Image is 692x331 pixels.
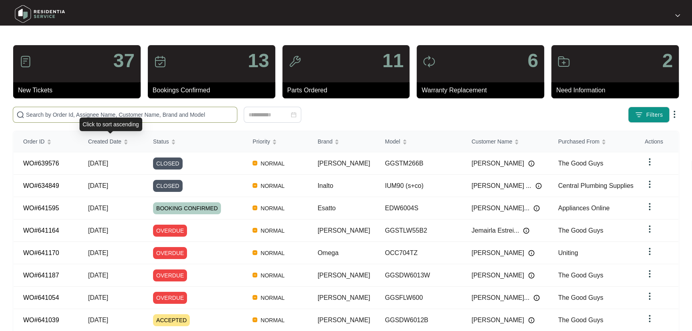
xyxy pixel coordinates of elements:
[253,205,257,210] img: Vercel Logo
[645,157,654,167] img: dropdown arrow
[257,159,288,168] span: NORMAL
[23,137,45,146] span: Order ID
[14,131,79,152] th: Order ID
[645,179,654,189] img: dropdown arrow
[88,294,108,301] span: [DATE]
[153,180,183,192] span: CLOSED
[423,55,435,68] img: icon
[23,160,59,167] a: WO#639576
[523,227,529,234] img: Info icon
[471,248,524,258] span: [PERSON_NAME]
[153,86,275,95] p: Bookings Confirmed
[257,248,288,258] span: NORMAL
[318,249,338,256] span: Omega
[528,317,535,323] img: Info icon
[471,226,519,235] span: Jemairla Estrei...
[375,264,462,287] td: GGSDW6013W
[558,182,634,189] span: Central Plumbing Supplies
[635,111,643,119] img: filter icon
[287,86,410,95] p: Parts Ordered
[527,51,538,70] p: 6
[88,182,108,189] span: [DATE]
[153,137,169,146] span: Status
[288,55,301,68] img: icon
[471,293,529,303] span: [PERSON_NAME]...
[375,175,462,197] td: IUM90 (s+co)
[88,272,108,279] span: [DATE]
[318,160,370,167] span: [PERSON_NAME]
[153,158,183,169] span: CLOSED
[558,272,603,279] span: The Good Guys
[318,137,332,146] span: Brand
[16,111,24,119] img: search-icon
[257,181,288,191] span: NORMAL
[375,152,462,175] td: GGSTM266B
[257,271,288,280] span: NORMAL
[154,55,167,68] img: icon
[385,137,400,146] span: Model
[628,107,670,123] button: filter iconFilters
[18,86,141,95] p: New Tickets
[79,131,144,152] th: Created Date
[645,224,654,234] img: dropdown arrow
[471,181,531,191] span: [PERSON_NAME] ...
[471,315,524,325] span: [PERSON_NAME]
[253,250,257,255] img: Vercel Logo
[243,131,308,152] th: Priority
[549,131,635,152] th: Purchased From
[558,294,603,301] span: The Good Guys
[253,137,270,146] span: Priority
[556,86,679,95] p: Need Information
[670,110,679,119] img: dropdown arrow
[257,293,288,303] span: NORMAL
[23,317,59,323] a: WO#641039
[533,295,540,301] img: Info icon
[375,197,462,219] td: EDW6004S
[12,2,68,26] img: residentia service logo
[471,271,524,280] span: [PERSON_NAME]
[375,219,462,242] td: GGSTLW55B2
[318,317,370,323] span: [PERSON_NAME]
[253,183,257,188] img: Vercel Logo
[253,295,257,300] img: Vercel Logo
[88,205,108,211] span: [DATE]
[153,314,190,326] span: ACCEPTED
[143,131,243,152] th: Status
[88,137,121,146] span: Created Date
[153,269,187,281] span: OVERDUE
[528,272,535,279] img: Info icon
[88,249,108,256] span: [DATE]
[662,51,673,70] p: 2
[558,317,603,323] span: The Good Guys
[645,291,654,301] img: dropdown arrow
[23,182,59,189] a: WO#634849
[23,205,59,211] a: WO#641595
[375,242,462,264] td: OCC704TZ
[422,86,544,95] p: Warranty Replacement
[23,249,59,256] a: WO#641170
[318,272,370,279] span: [PERSON_NAME]
[318,182,333,189] span: Inalto
[462,131,549,152] th: Customer Name
[558,249,578,256] span: Uniting
[558,205,610,211] span: Appliances Online
[471,159,524,168] span: [PERSON_NAME]
[675,14,680,18] img: dropdown arrow
[308,131,376,152] th: Brand
[558,137,599,146] span: Purchased From
[23,272,59,279] a: WO#641187
[645,269,654,279] img: dropdown arrow
[153,292,187,304] span: OVERDUE
[248,51,269,70] p: 13
[557,55,570,68] img: icon
[535,183,542,189] img: Info icon
[558,227,603,234] span: The Good Guys
[382,51,404,70] p: 11
[645,247,654,256] img: dropdown arrow
[23,227,59,234] a: WO#641164
[257,315,288,325] span: NORMAL
[533,205,540,211] img: Info icon
[528,160,535,167] img: Info icon
[253,161,257,165] img: Vercel Logo
[253,273,257,277] img: Vercel Logo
